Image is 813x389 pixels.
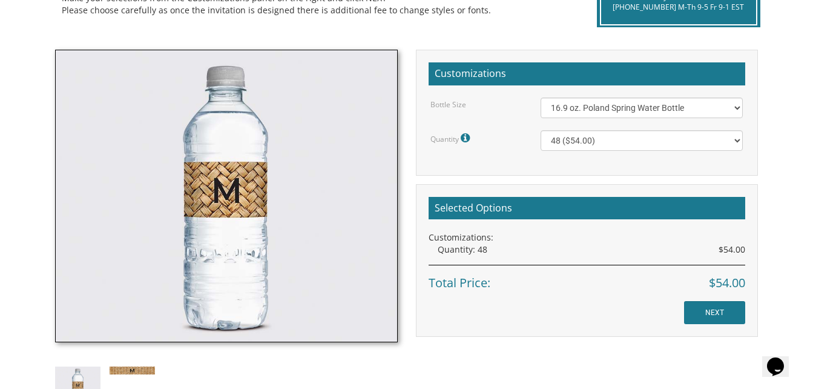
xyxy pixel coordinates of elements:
div: Customizations: [429,231,745,244]
label: Bottle Size [430,99,466,110]
img: strip13.jpg [110,367,155,374]
label: Quantity [430,130,473,146]
iframe: chat widget [762,341,801,377]
h2: Customizations [429,62,745,85]
h2: Selected Options [429,197,745,220]
div: Total Price: [429,265,745,292]
img: bottle-style13.jpg [55,50,397,342]
input: NEXT [684,301,745,324]
span: $54.00 [719,244,745,256]
div: Quantity: 48 [438,244,745,256]
span: $54.00 [709,274,745,292]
